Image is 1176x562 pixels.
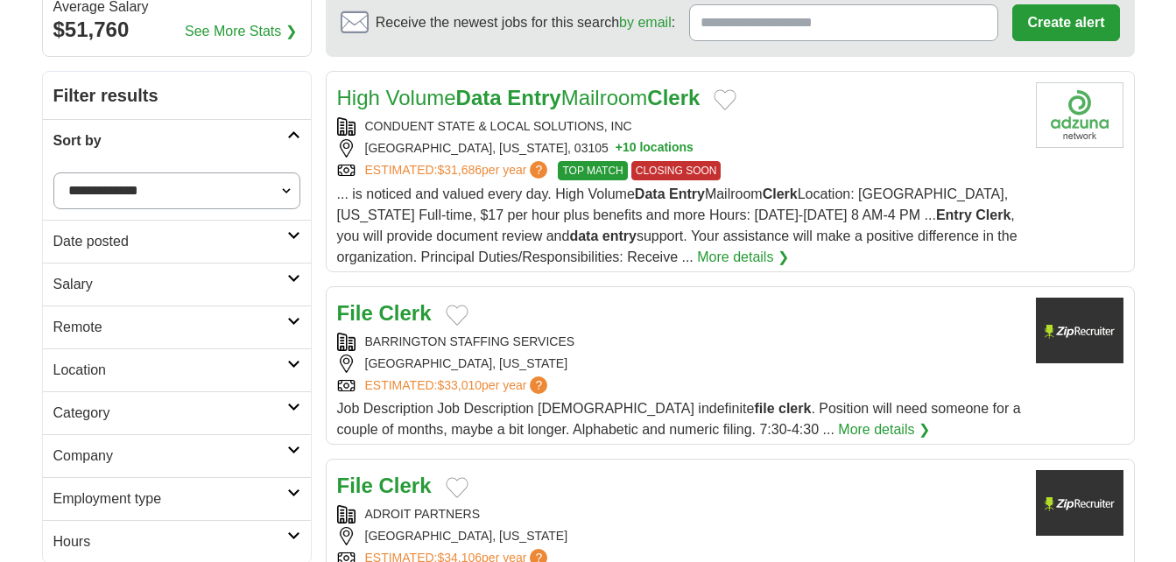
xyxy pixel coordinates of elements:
h2: Date posted [53,231,287,252]
a: Sort by [43,119,311,162]
button: Add to favorite jobs [446,477,468,498]
strong: data [569,228,598,243]
span: ... is noticed and valued every day. High Volume Mailroom Location: [GEOGRAPHIC_DATA], [US_STATE]... [337,186,1018,264]
strong: clerk [778,401,811,416]
strong: Entry [507,86,560,109]
span: Receive the newest jobs for this search : [376,12,675,33]
h2: Category [53,403,287,424]
a: More details ❯ [697,247,789,268]
a: High VolumeData EntryMailroomClerk [337,86,701,109]
div: ADROIT PARTNERS [337,505,1022,523]
h2: Employment type [53,488,287,509]
a: File Clerk [337,301,432,325]
img: Company logo [1036,298,1123,363]
strong: File [337,301,373,325]
strong: Clerk [975,207,1011,222]
a: Category [43,391,311,434]
strong: Entry [669,186,705,201]
a: Employment type [43,477,311,520]
a: Location [43,348,311,391]
h2: Remote [53,317,287,338]
a: by email [619,15,672,30]
span: + [616,139,623,158]
a: ESTIMATED:$31,686per year? [365,161,552,180]
span: ? [530,376,547,394]
span: $31,686 [437,163,482,177]
div: [GEOGRAPHIC_DATA], [US_STATE] [337,527,1022,545]
h2: Hours [53,531,287,552]
span: TOP MATCH [558,161,627,180]
strong: File [337,474,373,497]
a: ESTIMATED:$33,010per year? [365,376,552,395]
strong: Data [456,86,502,109]
div: BARRINGTON STAFFING SERVICES [337,333,1022,351]
a: Company [43,434,311,477]
strong: Clerk [379,301,432,325]
a: Remote [43,306,311,348]
span: $33,010 [437,378,482,392]
button: Add to favorite jobs [446,305,468,326]
div: $51,760 [53,14,300,46]
a: Salary [43,263,311,306]
a: File Clerk [337,474,432,497]
img: Company logo [1036,470,1123,536]
div: [GEOGRAPHIC_DATA], [US_STATE], 03105 [337,139,1022,158]
div: CONDUENT STATE & LOCAL SOLUTIONS, INC [337,117,1022,136]
button: Create alert [1012,4,1119,41]
span: CLOSING SOON [631,161,722,180]
a: More details ❯ [838,419,930,440]
a: See More Stats ❯ [185,21,297,42]
button: Add to favorite jobs [714,89,736,110]
button: +10 locations [616,139,694,158]
strong: Data [635,186,665,201]
div: [GEOGRAPHIC_DATA], [US_STATE] [337,355,1022,373]
strong: file [754,401,774,416]
strong: Clerk [647,86,700,109]
a: Date posted [43,220,311,263]
strong: Entry [936,207,972,222]
h2: Company [53,446,287,467]
strong: Clerk [379,474,432,497]
h2: Sort by [53,130,287,151]
span: Job Description Job Description [DEMOGRAPHIC_DATA] indefinite . Position will need someone for a ... [337,401,1021,437]
h2: Filter results [43,72,311,119]
h2: Location [53,360,287,381]
strong: entry [602,228,637,243]
span: ? [530,161,547,179]
img: Company logo [1036,82,1123,148]
strong: Clerk [763,186,798,201]
h2: Salary [53,274,287,295]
